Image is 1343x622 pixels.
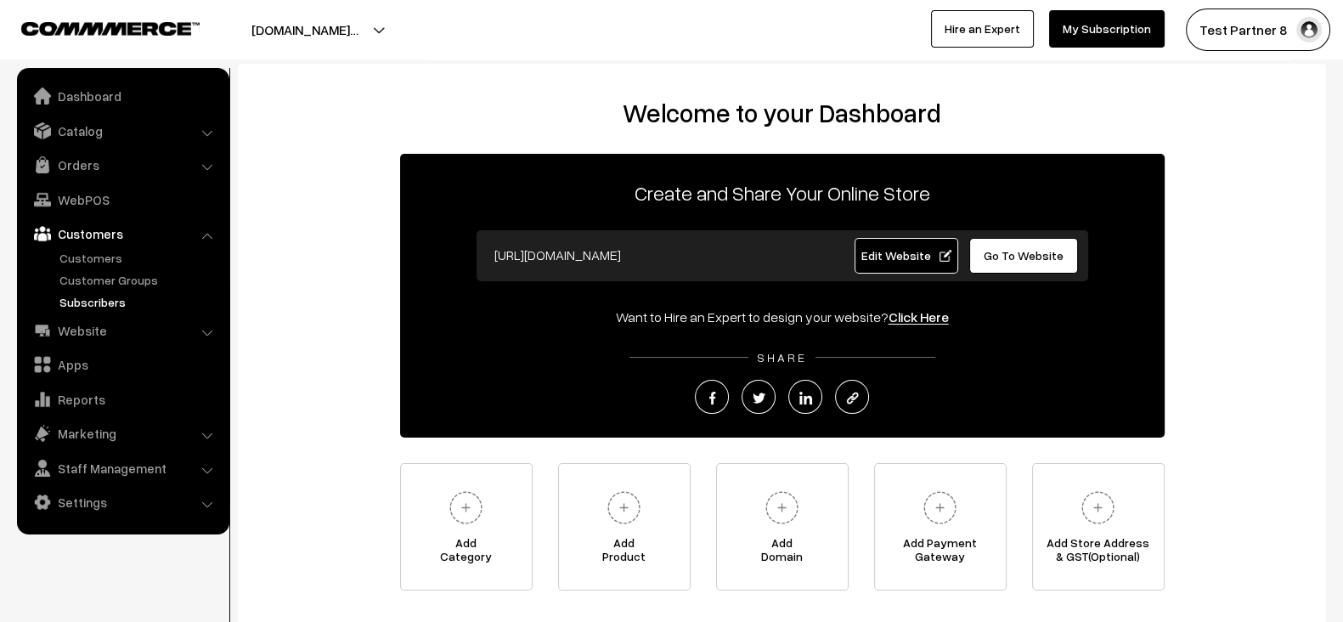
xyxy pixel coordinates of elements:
[1032,463,1165,591] a: Add Store Address& GST(Optional)
[558,463,691,591] a: AddProduct
[861,248,951,263] span: Edit Website
[716,463,849,591] a: AddDomain
[984,248,1064,263] span: Go To Website
[255,98,1309,128] h2: Welcome to your Dashboard
[559,536,690,570] span: Add Product
[21,22,200,35] img: COMMMERCE
[55,293,223,311] a: Subscribers
[21,384,223,415] a: Reports
[875,536,1006,570] span: Add Payment Gateway
[855,238,958,274] a: Edit Website
[21,116,223,146] a: Catalog
[601,484,647,531] img: plus.svg
[874,463,1007,591] a: Add PaymentGateway
[21,81,223,111] a: Dashboard
[717,536,848,570] span: Add Domain
[1049,10,1165,48] a: My Subscription
[21,418,223,449] a: Marketing
[889,308,949,325] a: Click Here
[969,238,1079,274] a: Go To Website
[400,307,1165,327] div: Want to Hire an Expert to design your website?
[401,536,532,570] span: Add Category
[21,453,223,483] a: Staff Management
[192,8,418,51] button: [DOMAIN_NAME]…
[1296,17,1322,42] img: user
[748,350,815,365] span: SHARE
[55,271,223,289] a: Customer Groups
[21,487,223,517] a: Settings
[931,10,1034,48] a: Hire an Expert
[759,484,805,531] img: plus.svg
[443,484,489,531] img: plus.svg
[21,150,223,180] a: Orders
[21,349,223,380] a: Apps
[400,178,1165,208] p: Create and Share Your Online Store
[1033,536,1164,570] span: Add Store Address & GST(Optional)
[400,463,533,591] a: AddCategory
[21,218,223,249] a: Customers
[21,17,170,37] a: COMMMERCE
[21,315,223,346] a: Website
[1186,8,1330,51] button: Test Partner 8
[21,184,223,215] a: WebPOS
[1075,484,1121,531] img: plus.svg
[917,484,963,531] img: plus.svg
[55,249,223,267] a: Customers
